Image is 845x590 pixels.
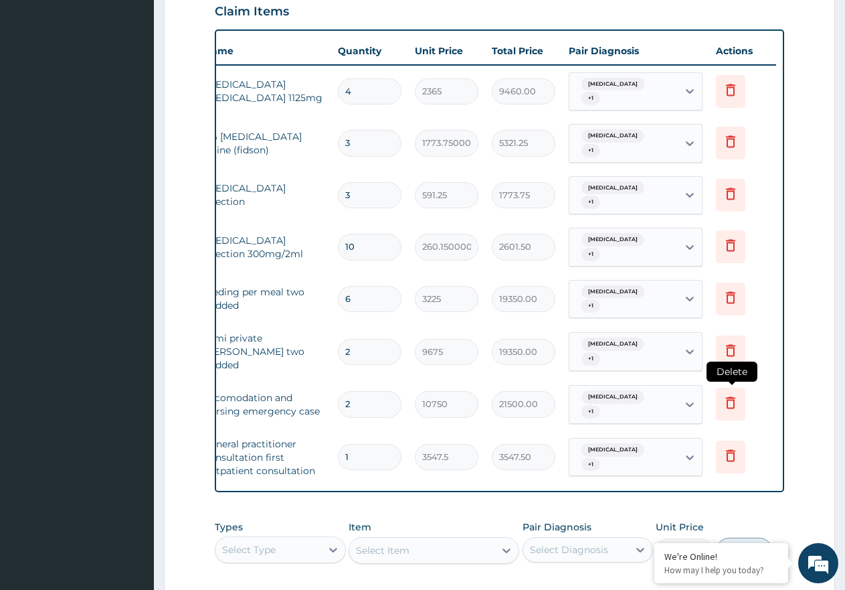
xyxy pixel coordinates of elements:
[581,338,644,351] span: [MEDICAL_DATA]
[530,543,608,557] div: Select Diagnosis
[581,248,600,261] span: + 1
[197,279,331,319] td: feeding per meal two bedded
[581,390,644,404] span: [MEDICAL_DATA]
[197,175,331,215] td: [MEDICAL_DATA] injection
[581,144,600,157] span: + 1
[664,565,778,576] p: How may I help you today?
[581,285,644,299] span: [MEDICAL_DATA]
[197,38,331,64] th: Name
[215,5,289,19] h3: Claim Items
[222,543,276,557] div: Select Type
[581,129,644,143] span: [MEDICAL_DATA]
[70,75,225,92] div: Chat with us now
[523,520,591,534] label: Pair Diagnosis
[664,550,778,563] div: We're Online!
[581,443,644,457] span: [MEDICAL_DATA]
[408,38,485,64] th: Unit Price
[656,520,704,534] label: Unit Price
[7,366,255,413] textarea: Type your message and hit 'Enter'
[25,67,54,100] img: d_794563401_company_1708531726252_794563401
[197,431,331,484] td: general practitioner consultation first outpatient consultation
[331,38,408,64] th: Quantity
[349,520,371,534] label: Item
[709,38,776,64] th: Actions
[562,38,709,64] th: Pair Diagnosis
[197,123,331,163] td: 5% [MEDICAL_DATA] saline (fidson)
[581,405,600,419] span: + 1
[581,233,644,246] span: [MEDICAL_DATA]
[716,538,773,565] button: Add
[707,362,757,382] span: Delete
[581,458,600,471] span: + 1
[197,325,331,378] td: semi private [PERSON_NAME] two bedded
[219,7,252,39] div: Minimize live chat window
[581,352,600,366] span: + 1
[197,384,331,425] td: accomodation and nursing emergency case
[485,38,562,64] th: Total Price
[78,169,185,304] span: We're online!
[581,299,600,313] span: + 1
[581,181,644,195] span: [MEDICAL_DATA]
[581,196,600,209] span: + 1
[581,92,600,105] span: + 1
[581,78,644,91] span: [MEDICAL_DATA]
[215,522,243,533] label: Types
[197,71,331,111] td: [MEDICAL_DATA] [MEDICAL_DATA] 1125mg
[197,227,331,267] td: [MEDICAL_DATA] injection 300mg/2ml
